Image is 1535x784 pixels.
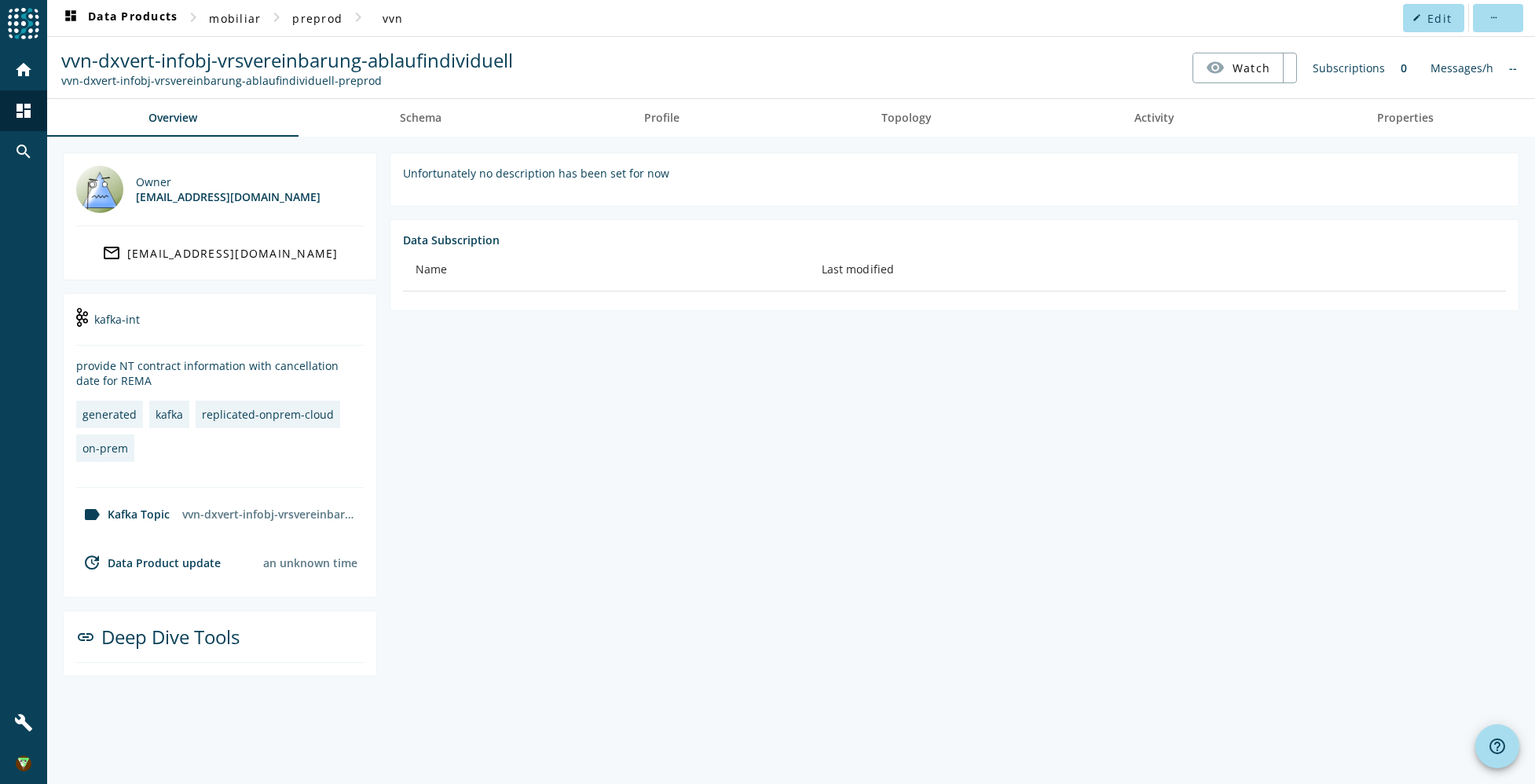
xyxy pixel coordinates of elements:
span: Watch [1233,54,1270,82]
button: mobiliar [203,4,267,32]
div: Unfortunately no description has been set for now [403,166,1506,181]
div: Deep Dive Tools [76,624,364,663]
div: replicated-onprem-cloud [202,407,334,422]
mat-icon: build [14,713,33,732]
mat-icon: more_horiz [1489,13,1497,22]
th: Last modified [809,247,1506,291]
button: vvn [368,4,418,32]
div: generated [82,407,137,422]
span: Data Products [61,9,178,27]
div: an unknown time [263,555,357,570]
mat-icon: chevron_right [267,8,286,27]
span: Schema [400,112,441,123]
mat-icon: visibility [1206,58,1225,77]
mat-icon: search [14,142,33,161]
span: Activity [1134,112,1174,123]
span: Properties [1377,112,1434,123]
mat-icon: update [82,553,101,572]
div: Kafka Topic [76,505,170,524]
span: preprod [292,11,343,26]
img: undefined [76,308,88,327]
mat-icon: chevron_right [349,8,368,27]
button: preprod [286,4,349,32]
div: Subscriptions [1305,53,1393,83]
span: vvn [383,11,404,26]
div: [EMAIL_ADDRESS][DOMAIN_NAME] [136,189,321,204]
div: Data Product update [76,553,221,572]
span: mobiliar [209,11,261,26]
mat-icon: label [82,505,101,524]
mat-icon: dashboard [14,101,33,120]
div: on-prem [82,441,128,456]
img: spoud-logo.svg [8,8,39,39]
mat-icon: mail_outline [102,244,121,262]
span: Topology [881,112,932,123]
span: Overview [148,112,197,123]
div: Owner [136,174,321,189]
span: Edit [1427,11,1452,26]
span: Profile [644,112,680,123]
mat-icon: dashboard [61,9,80,27]
mat-icon: edit [1412,13,1421,22]
div: No information [1501,53,1525,83]
a: [EMAIL_ADDRESS][DOMAIN_NAME] [76,239,364,267]
div: Data Subscription [403,233,1506,247]
button: Data Products [55,4,184,32]
mat-icon: help_outline [1488,737,1507,756]
div: 0 [1393,53,1415,83]
div: vvn-dxvert-infobj-vrsvereinbarung-ablaufindividuell-preprod [176,500,364,528]
div: [EMAIL_ADDRESS][DOMAIN_NAME] [127,246,339,261]
button: Watch [1193,53,1283,82]
mat-icon: link [76,628,95,647]
div: kafka-int [76,306,364,346]
div: kafka [156,407,183,422]
img: 11564d625e1ef81f76cd95267eaef640 [16,756,31,771]
img: lotus@mobi.ch [76,166,123,213]
div: Kafka Topic: vvn-dxvert-infobj-vrsvereinbarung-ablaufindividuell-preprod [61,73,513,88]
button: Edit [1403,4,1464,32]
th: Name [403,247,809,291]
div: provide NT contract information with cancellation date for REMA [76,358,364,388]
div: Messages/h [1423,53,1501,83]
mat-icon: home [14,60,33,79]
mat-icon: chevron_right [184,8,203,27]
span: vvn-dxvert-infobj-vrsvereinbarung-ablaufindividuell [61,47,513,73]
